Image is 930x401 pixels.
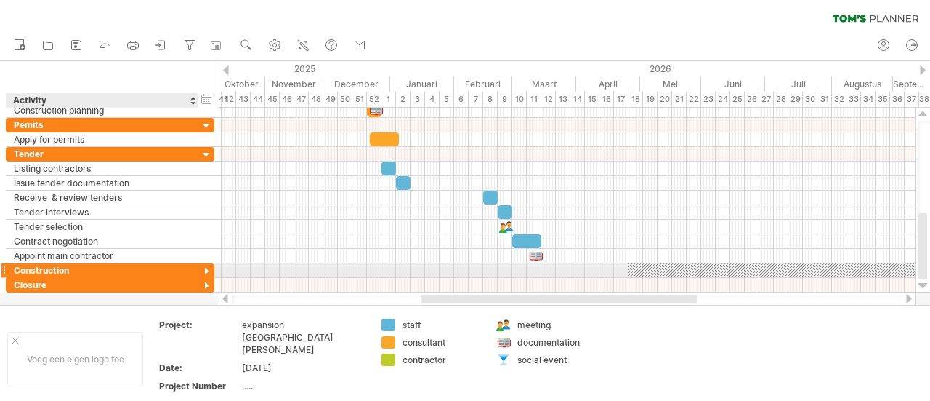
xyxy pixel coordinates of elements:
div: [DATE] [242,362,364,374]
div: social event [517,354,597,366]
div: Oktober 2025 [198,76,265,92]
div: documentation [517,336,597,349]
div: Listing contractors [14,162,191,175]
div: November 2025 [265,76,323,92]
div: Augustus 2026 [832,76,893,92]
div: Project: [159,319,239,331]
div: meeting [517,319,597,331]
div: 45 [265,92,280,107]
div: Contract negotiation [14,234,191,248]
div: Receive & review tenders [14,191,191,205]
div: 35 [876,92,890,107]
div: 36 [890,92,905,107]
div: 49 [323,92,338,107]
div: Tender [14,147,191,161]
div: 11 [527,92,541,107]
div: Construction [14,263,191,277]
div: 31 [817,92,832,107]
div: Construction planning [14,103,191,117]
div: 52 [367,92,381,107]
div: contractor [403,354,482,366]
div: 42 [222,92,236,107]
div: Appoint main contractor [14,249,191,263]
div: 51 [352,92,367,107]
div: 13 [556,92,570,107]
div: 10 [512,92,527,107]
div: 33 [846,92,861,107]
div: Issue tender documentation [14,176,191,190]
div: 1 [381,92,396,107]
div: Activity [13,93,190,108]
div: ..... [242,380,364,392]
div: 34 [861,92,876,107]
div: 48 [309,92,323,107]
div: 21 [672,92,687,107]
div: Maart 2026 [512,76,576,92]
div: 14 [570,92,585,107]
div: 18 [628,92,643,107]
div: Voeg een eigen logo toe [7,332,143,386]
div: staff [403,319,482,331]
div: 2 [396,92,411,107]
div: Januari 2026 [390,76,454,92]
div: December 2025 [323,76,390,92]
div: 32 [832,92,846,107]
div: 47 [294,92,309,107]
div: 29 [788,92,803,107]
div: Project Number [159,380,239,392]
div: Mei 2026 [640,76,701,92]
div: 20 [658,92,672,107]
div: Closure [14,278,191,292]
div: 43 [236,92,251,107]
div: 24 [716,92,730,107]
div: 22 [687,92,701,107]
div: Februari 2026 [454,76,512,92]
div: 9 [498,92,512,107]
div: 19 [643,92,658,107]
div: 26 [745,92,759,107]
div: Date: [159,362,239,374]
div: 16 [599,92,614,107]
div: 8 [483,92,498,107]
div: 28 [774,92,788,107]
div: Juni 2026 [701,76,765,92]
div: 50 [338,92,352,107]
div: Juli 2026 [765,76,832,92]
div: 37 [905,92,919,107]
div: consultant [403,336,482,349]
div: Apply for permits [14,132,191,146]
div: 30 [803,92,817,107]
div: 4 [425,92,440,107]
div: April 2026 [576,76,640,92]
div: 5 [440,92,454,107]
div: 46 [280,92,294,107]
div: Tender selection [14,220,191,234]
div: Pemits [14,118,191,132]
div: 3 [411,92,425,107]
div: 7 [469,92,483,107]
div: 44 [251,92,265,107]
div: 12 [541,92,556,107]
div: 27 [759,92,774,107]
div: Tender interviews [14,205,191,219]
div: 17 [614,92,628,107]
div: 15 [585,92,599,107]
div: 6 [454,92,469,107]
div: 23 [701,92,716,107]
div: 25 [730,92,745,107]
div: expansion [GEOGRAPHIC_DATA][PERSON_NAME] [242,319,364,356]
